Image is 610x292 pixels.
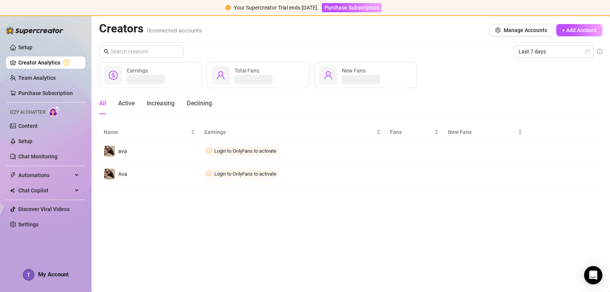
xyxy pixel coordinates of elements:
span: thunderbolt [10,172,16,178]
a: Discover Viral Videos [18,206,70,212]
span: New Fans [448,128,516,136]
span: ava [118,148,127,154]
span: Total Fans [234,68,259,74]
span: 0 connected accounts [147,27,202,34]
span: Purchase Subscription [324,5,379,11]
span: Your Supercreator Trial ends [DATE]. [234,5,319,11]
div: Open Intercom Messenger [584,266,602,284]
h2: Creators [99,21,202,36]
button: + Add Account [556,24,602,36]
button: Manage Accounts [489,24,553,36]
span: Manage Accounts [504,27,547,33]
input: Search creators [111,47,173,56]
span: My Account [38,271,69,278]
a: Setup [18,138,32,144]
a: Chat Monitoring [18,153,58,160]
span: setting [495,27,501,33]
span: search [104,49,109,54]
img: ava [104,146,115,156]
span: Name [104,128,189,136]
span: clock-circle [207,171,212,176]
span: calendar [585,49,590,54]
span: Automations [18,169,72,181]
a: Settings [18,221,39,227]
a: Purchase Subscription [18,90,73,96]
img: Ava [104,169,115,179]
div: Declining [187,99,212,108]
div: All [99,99,106,108]
a: Team Analytics [18,75,56,81]
img: AI Chatter [48,106,60,117]
a: Content [18,123,38,129]
span: Earnings [127,68,148,74]
span: + Add Account [562,27,597,33]
div: Active [118,99,135,108]
th: Fans [385,125,443,140]
img: ACg8ocLy6OmnUdjH25E7twbtPeESGHNjvEUWsbgwwdgXEFYykVGKpg=s96-c [23,269,34,280]
th: Name [99,125,200,140]
div: Increasing [147,99,175,108]
th: Earnings [200,125,385,140]
img: logo-BBDzfeDw.svg [6,27,63,34]
span: Izzy AI Chatter [10,109,45,116]
button: Purchase Subscription [322,3,382,12]
img: Chat Copilot [10,188,15,193]
span: Login to OnlyFans to activate [214,148,276,154]
span: Chat Copilot [18,184,72,197]
a: Purchase Subscription [322,5,382,11]
span: Earnings [204,128,375,136]
span: Fans [390,128,433,136]
span: dollar-circle [109,71,118,80]
span: clock-circle [207,148,212,153]
span: Ava [118,171,127,177]
span: user [324,71,333,80]
span: info-circle [597,49,602,54]
span: New Fans [342,68,366,74]
th: New Fans [443,125,527,140]
a: Setup [18,44,32,50]
span: Login to OnlyFans to activate [214,171,276,177]
a: Creator Analytics exclamation-circle [18,56,79,69]
span: user [216,71,225,80]
span: exclamation-circle [225,5,231,10]
span: Last 7 days [518,46,589,57]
